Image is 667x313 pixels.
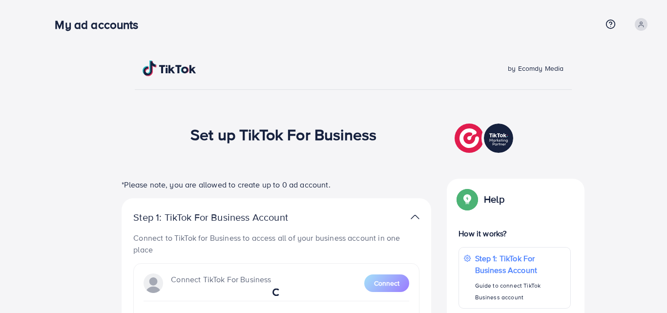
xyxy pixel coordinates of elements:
img: Popup guide [459,190,476,208]
h3: My ad accounts [55,18,146,32]
p: How it works? [459,228,571,239]
p: Step 1: TikTok For Business Account [133,211,319,223]
img: TikTok partner [411,210,419,224]
p: Step 1: TikTok For Business Account [475,252,565,276]
p: *Please note, you are allowed to create up to 0 ad account. [122,179,431,190]
p: Guide to connect TikTok Business account [475,280,565,303]
span: by Ecomdy Media [508,63,563,73]
img: TikTok [143,61,196,76]
p: Help [484,193,504,205]
h1: Set up TikTok For Business [190,125,376,144]
img: TikTok partner [455,121,516,155]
